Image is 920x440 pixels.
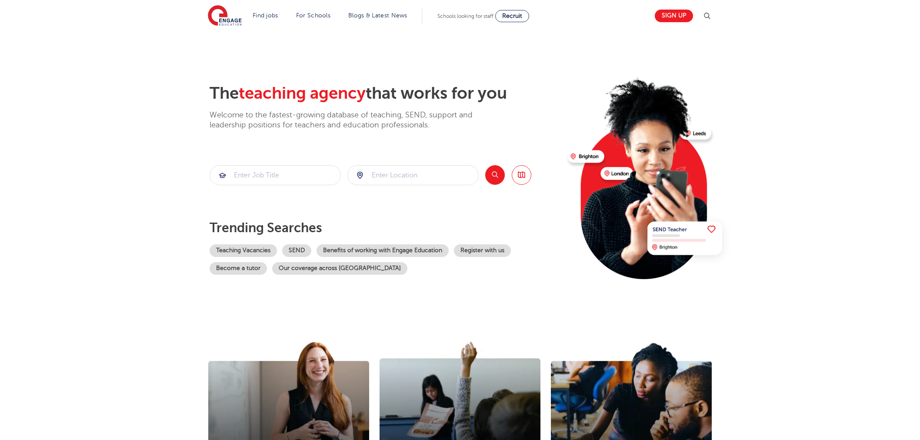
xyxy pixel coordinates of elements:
a: Teaching Vacancies [210,244,277,257]
a: Our coverage across [GEOGRAPHIC_DATA] [272,262,407,275]
input: Submit [348,166,478,185]
span: Schools looking for staff [437,13,493,19]
a: Register with us [454,244,511,257]
a: Recruit [495,10,529,22]
button: Search [485,165,505,185]
a: Benefits of working with Engage Education [317,244,449,257]
a: Become a tutor [210,262,267,275]
p: Welcome to the fastest-growing database of teaching, SEND, support and leadership positions for t... [210,110,497,130]
a: Sign up [655,10,693,22]
a: For Schools [296,12,330,19]
input: Submit [210,166,340,185]
a: Find jobs [253,12,278,19]
img: Engage Education [208,5,242,27]
span: teaching agency [239,84,366,103]
span: Recruit [502,13,522,19]
p: Trending searches [210,220,560,236]
h2: The that works for you [210,83,560,103]
a: Blogs & Latest News [348,12,407,19]
a: SEND [282,244,311,257]
div: Submit [347,165,479,185]
div: Submit [210,165,341,185]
